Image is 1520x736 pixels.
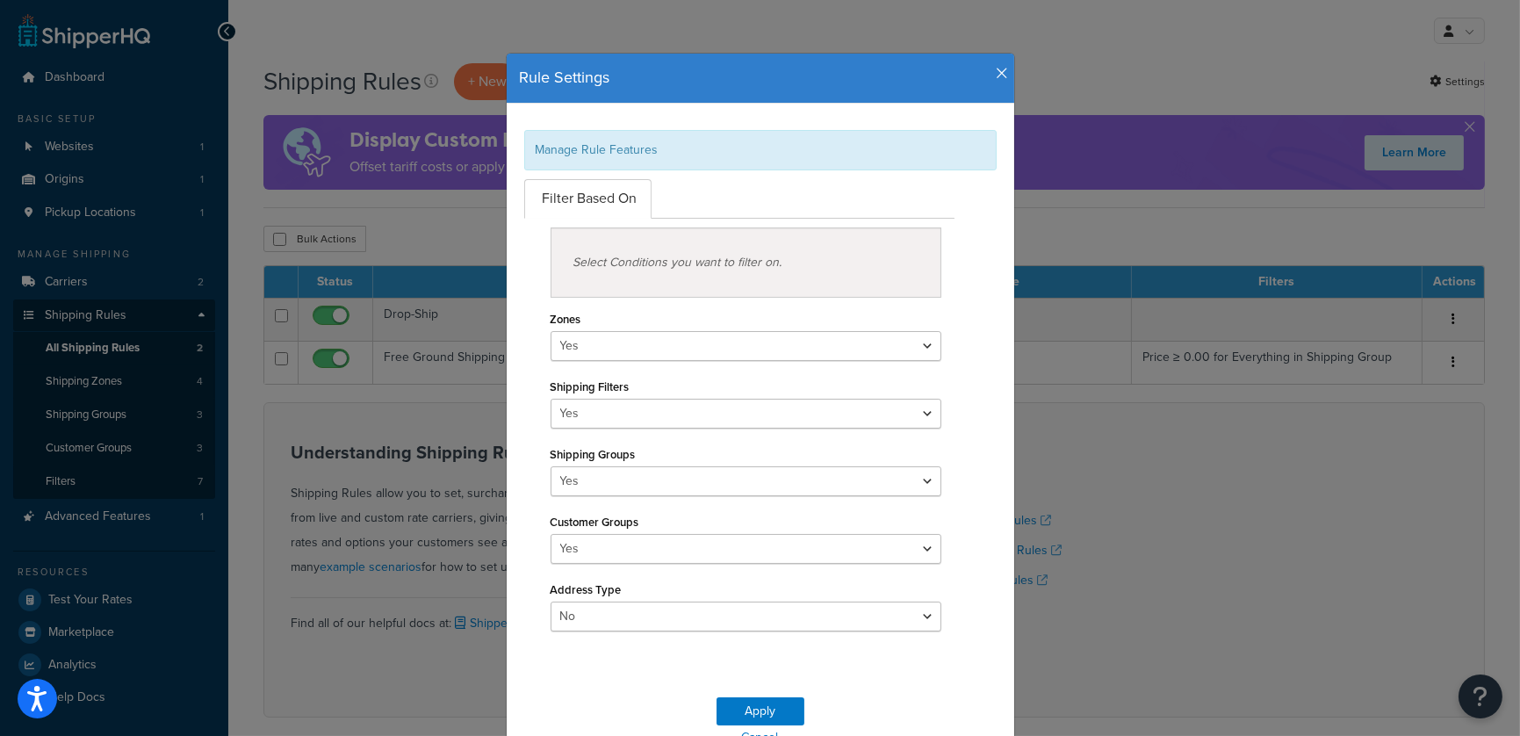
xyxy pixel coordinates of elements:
div: Manage Rule Features [524,130,997,170]
label: Zones [551,313,581,326]
label: Address Type [551,583,622,596]
label: Shipping Groups [551,448,636,461]
div: Select Conditions you want to filter on. [551,227,942,298]
label: Customer Groups [551,516,639,529]
button: Apply [717,697,804,725]
h4: Rule Settings [520,67,1001,90]
a: Filter Based On [524,179,652,219]
label: Shipping Filters [551,380,630,393]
